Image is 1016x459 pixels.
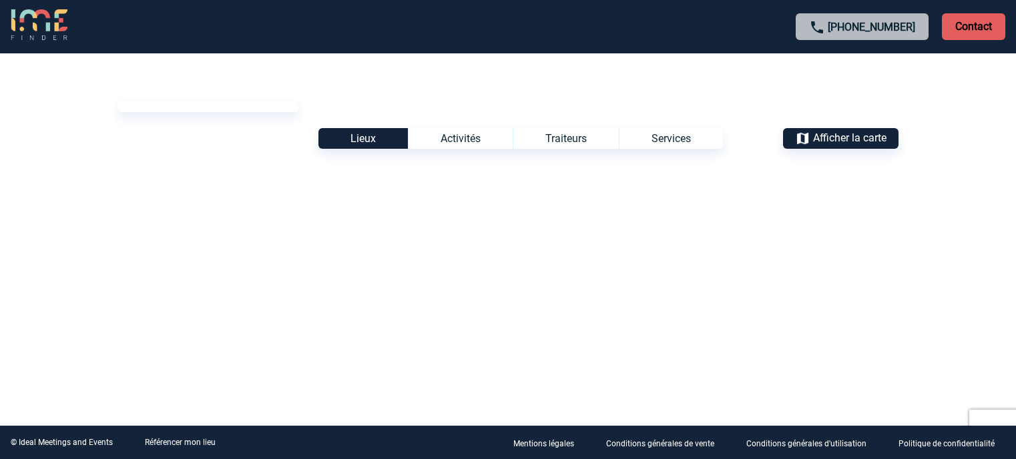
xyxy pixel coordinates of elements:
[942,13,1005,40] p: Contact
[11,438,113,447] div: © Ideal Meetings and Events
[503,436,595,449] a: Mentions légales
[813,131,886,144] span: Afficher la carte
[746,439,866,448] p: Conditions générales d'utilisation
[736,436,888,449] a: Conditions générales d'utilisation
[619,128,723,149] div: Services
[888,436,1016,449] a: Politique de confidentialité
[809,19,825,35] img: call-24-px.png
[513,439,574,448] p: Mentions légales
[899,439,995,448] p: Politique de confidentialité
[595,436,736,449] a: Conditions générales de vente
[145,438,216,447] a: Référencer mon lieu
[513,128,619,149] div: Traiteurs
[408,128,513,149] div: Activités
[828,21,915,33] a: [PHONE_NUMBER]
[318,128,408,149] div: Lieux
[606,439,714,448] p: Conditions générales de vente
